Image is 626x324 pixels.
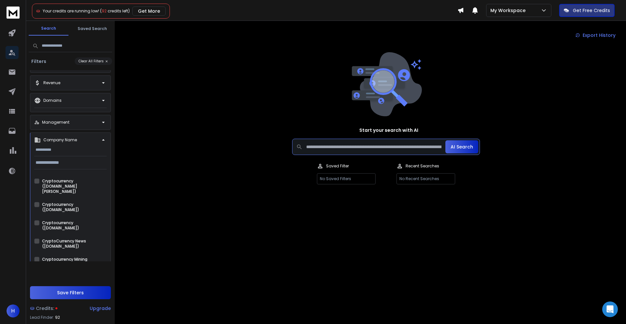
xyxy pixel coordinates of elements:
h1: Start your search with AI [359,127,418,133]
p: No Saved Filters [317,173,376,184]
p: Revenue [43,80,60,85]
p: My Workspace [490,7,528,14]
button: Get Free Credits [559,4,615,17]
span: 92 [55,315,60,320]
img: image [350,52,422,116]
p: Management [42,120,69,125]
span: Credits: [36,305,54,312]
h3: Filters [29,58,49,65]
a: Credits:Upgrade [30,302,111,315]
span: 92 [102,8,107,14]
button: H [7,304,20,317]
button: AI Search [445,140,478,153]
label: CryptoCurrency News ([DOMAIN_NAME]) [42,239,107,249]
button: Clear All Filters [75,57,112,65]
img: logo [7,7,20,19]
a: Export History [570,29,621,42]
label: Cryptocurrency ([DOMAIN_NAME][PERSON_NAME]) [42,178,107,194]
button: Get More [132,7,166,16]
button: Saved Search [72,22,112,35]
p: No Recent Searches [396,173,455,184]
div: Open Intercom Messenger [602,301,618,317]
p: Get Free Credits [573,7,610,14]
p: Company Name [43,137,77,143]
span: Your credits are running low! [43,8,99,14]
p: Recent Searches [406,163,439,169]
label: Cryptocurrency Mining ([DOMAIN_NAME]) [42,257,107,267]
div: Upgrade [90,305,111,312]
button: Search [29,22,68,36]
p: Domains [43,98,62,103]
label: Cryptocurrency ([DOMAIN_NAME]) [42,202,107,212]
p: Saved Filter [326,163,349,169]
button: Save Filters [30,286,111,299]
span: ( credits left) [100,8,130,14]
label: Cryptocurrency ([DOMAIN_NAME]) [42,220,107,231]
p: Lead Finder: [30,315,54,320]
